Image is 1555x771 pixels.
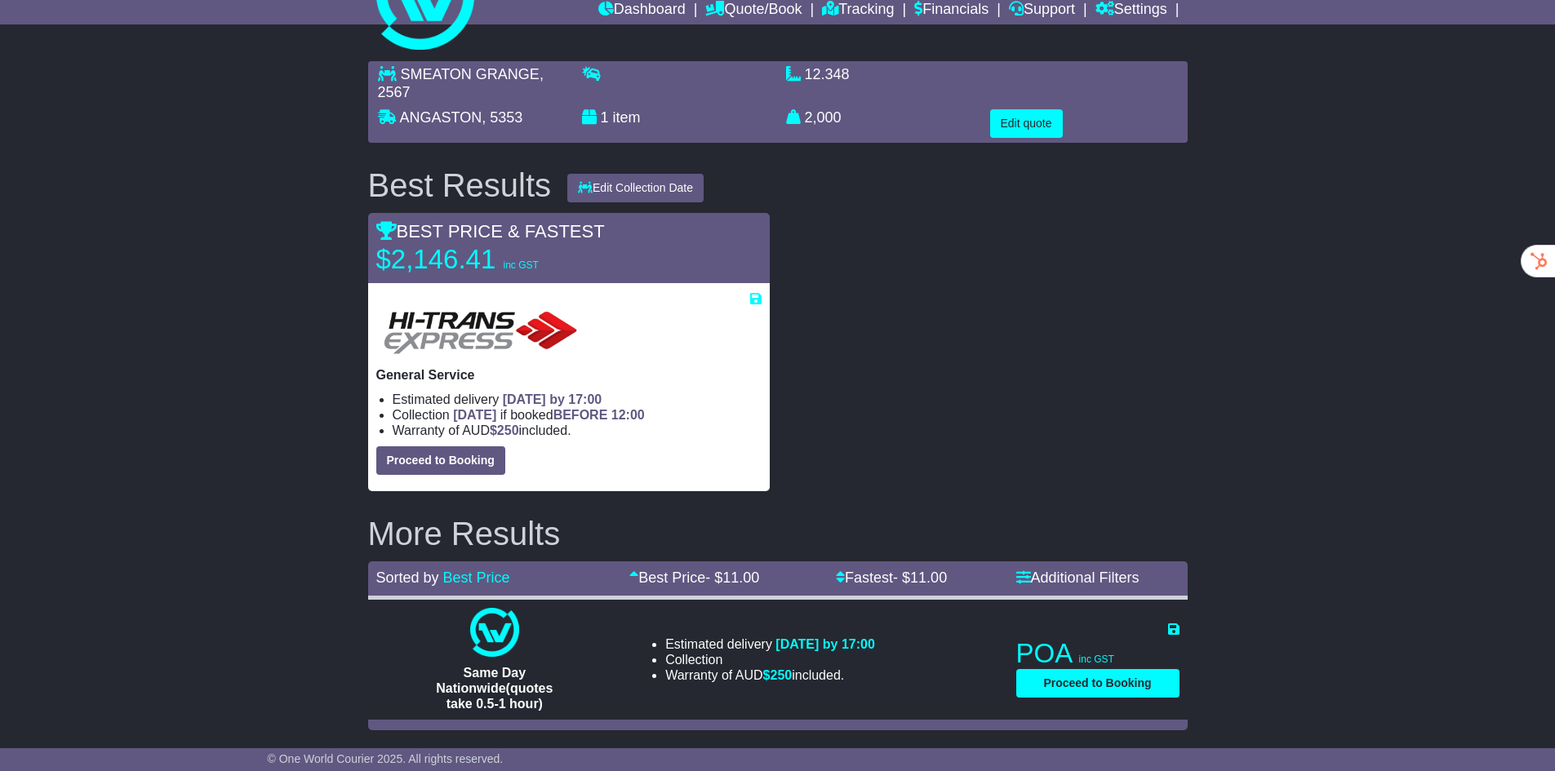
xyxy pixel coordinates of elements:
span: Same Day Nationwide(quotes take 0.5-1 hour) [436,666,553,711]
span: inc GST [1079,654,1114,665]
span: item [613,109,641,126]
li: Estimated delivery [665,636,875,652]
p: POA [1016,637,1180,670]
span: $ [763,668,793,682]
span: - $ [705,569,759,586]
div: Best Results [360,167,560,203]
span: 250 [771,668,793,682]
span: SMEATON GRANGE [401,66,540,82]
span: ANGASTON [400,109,482,126]
span: BEFORE [553,408,608,422]
a: Fastest- $11.00 [836,569,947,586]
span: 1 [601,109,609,126]
a: Best Price- $11.00 [629,569,759,586]
img: One World Courier: Same Day Nationwide(quotes take 0.5-1 hour) [470,608,519,657]
p: General Service [376,367,762,383]
img: HiTrans: General Service [376,307,585,359]
span: - $ [893,569,947,586]
span: 250 [497,423,519,437]
a: Additional Filters [1016,569,1140,586]
span: [DATE] by 17:00 [503,392,602,406]
span: Sorted by [376,569,439,586]
span: inc GST [503,259,538,271]
button: Edit quote [990,109,1063,138]
span: , 5353 [482,109,522,126]
li: Estimated delivery [393,392,762,407]
button: Proceed to Booking [376,446,505,475]
a: Best Price [443,569,510,586]
span: $ [490,423,519,437]
span: BEST PRICE & FASTEST [376,221,605,241]
p: $2,146.41 [376,243,580,276]
li: Warranty of AUD included. [393,423,762,438]
span: 12:00 [611,408,645,422]
button: Edit Collection Date [567,174,704,202]
span: 12.348 [805,66,850,82]
li: Collection [665,652,875,667]
span: , 2567 [378,66,544,100]
span: 2,000 [805,109,842,126]
span: [DATE] by 17:00 [775,637,875,651]
span: [DATE] [453,408,496,422]
button: Proceed to Booking [1016,669,1180,698]
span: if booked [453,408,644,422]
h2: More Results [368,516,1188,552]
span: © One World Courier 2025. All rights reserved. [268,752,504,765]
span: 11.00 [910,569,947,586]
li: Warranty of AUD included. [665,667,875,683]
span: 11.00 [722,569,759,586]
li: Collection [393,407,762,423]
